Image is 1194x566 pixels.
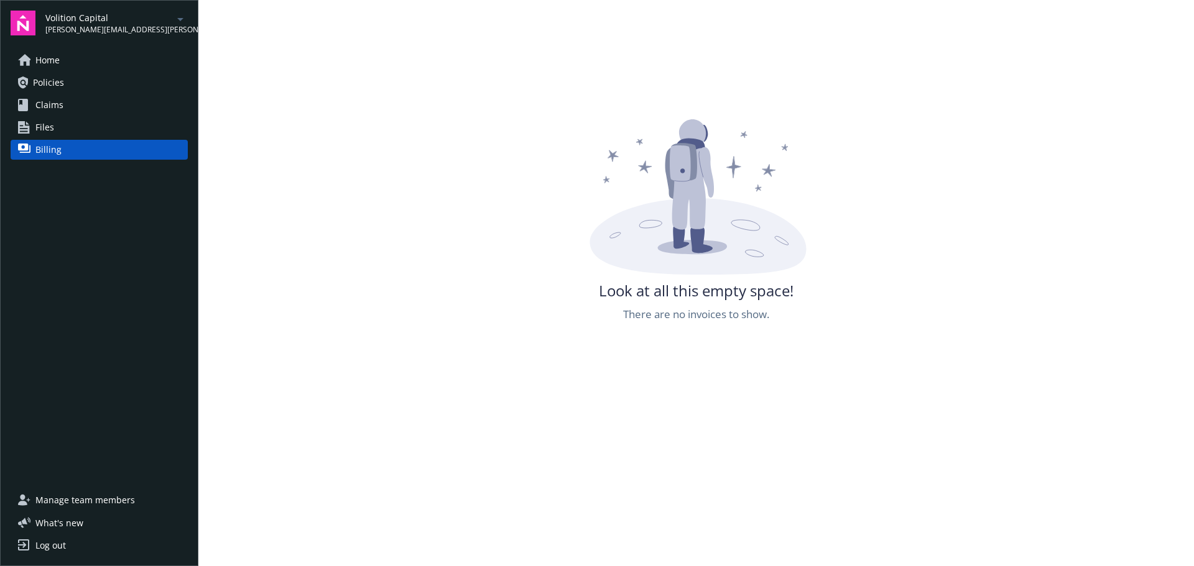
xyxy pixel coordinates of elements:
[11,117,188,137] a: Files
[11,73,188,93] a: Policies
[623,306,769,322] span: There are no invoices to show.
[35,536,66,555] div: Log out
[173,11,188,26] a: arrowDropDown
[45,11,173,24] span: Volition Capital
[11,11,35,35] img: navigator-logo.svg
[33,73,64,93] span: Policies
[11,516,103,529] button: What's new
[11,490,188,510] a: Manage team members
[45,11,188,35] button: Volition Capital[PERSON_NAME][EMAIL_ADDRESS][PERSON_NAME][DOMAIN_NAME]arrowDropDown
[35,117,54,137] span: Files
[35,95,63,115] span: Claims
[11,95,188,115] a: Claims
[11,140,188,160] a: Billing
[45,24,173,35] span: [PERSON_NAME][EMAIL_ADDRESS][PERSON_NAME][DOMAIN_NAME]
[11,50,188,70] a: Home
[35,140,62,160] span: Billing
[35,516,83,529] span: What ' s new
[599,280,794,301] span: Look at all this empty space!
[35,490,135,510] span: Manage team members
[35,50,60,70] span: Home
